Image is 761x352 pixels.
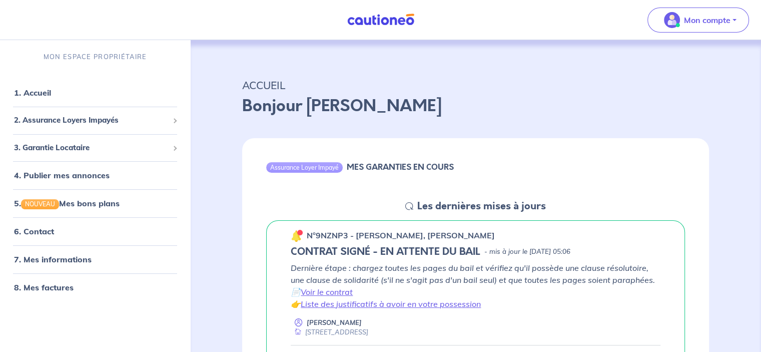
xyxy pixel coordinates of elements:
[291,246,660,258] div: state: CONTRACT-SIGNED, Context: NEW,NO-CERTIFICATE,RELATIONSHIP,LESSOR-DOCUMENTS
[14,88,51,98] a: 1. Accueil
[14,282,74,292] a: 8. Mes factures
[44,52,147,62] p: MON ESPACE PROPRIÉTAIRE
[291,327,368,337] div: [STREET_ADDRESS]
[4,165,186,185] div: 4. Publier mes annonces
[417,200,546,212] h5: Les dernières mises à jours
[4,138,186,158] div: 3. Garantie Locataire
[301,287,353,297] a: Voir le contrat
[484,247,570,257] p: - mis à jour le [DATE] 05:06
[4,193,186,213] div: 5.NOUVEAUMes bons plans
[14,198,120,208] a: 5.NOUVEAUMes bons plans
[291,246,480,258] h5: CONTRAT SIGNÉ - EN ATTENTE DU BAIL
[4,277,186,297] div: 8. Mes factures
[4,83,186,103] div: 1. Accueil
[14,115,169,126] span: 2. Assurance Loyers Impayés
[14,142,169,154] span: 3. Garantie Locataire
[684,14,730,26] p: Mon compte
[307,318,362,327] p: [PERSON_NAME]
[291,262,660,310] p: Dernière étape : chargez toutes les pages du bail et vérifiez qu'il possède une clause résolutoir...
[343,14,418,26] img: Cautioneo
[307,229,495,241] p: n°9NZNP3 - [PERSON_NAME], [PERSON_NAME]
[242,76,709,94] p: ACCUEIL
[242,94,709,118] p: Bonjour [PERSON_NAME]
[14,170,110,180] a: 4. Publier mes annonces
[14,254,92,264] a: 7. Mes informations
[647,8,749,33] button: illu_account_valid_menu.svgMon compte
[4,111,186,130] div: 2. Assurance Loyers Impayés
[266,162,343,172] div: Assurance Loyer Impayé
[664,12,680,28] img: illu_account_valid_menu.svg
[4,249,186,269] div: 7. Mes informations
[301,299,481,309] a: Liste des justificatifs à avoir en votre possession
[14,226,54,236] a: 6. Contact
[4,221,186,241] div: 6. Contact
[291,230,303,242] img: 🔔
[347,162,454,172] h6: MES GARANTIES EN COURS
